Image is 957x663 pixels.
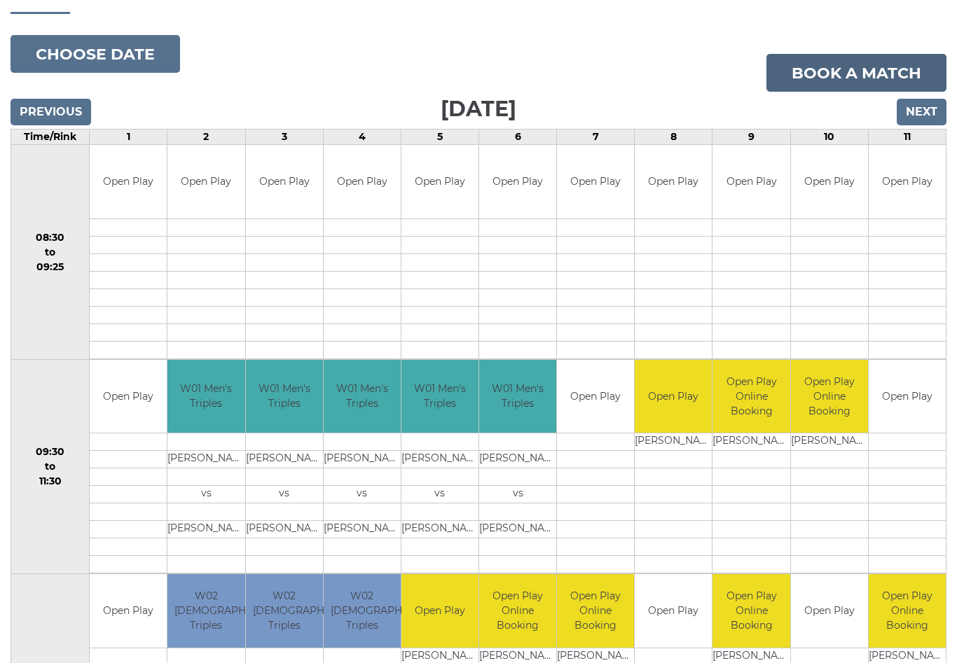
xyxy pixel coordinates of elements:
[791,433,868,451] td: [PERSON_NAME]
[712,145,790,218] td: Open Play
[246,145,323,218] td: Open Play
[712,130,790,145] td: 9
[11,145,90,360] td: 08:30 to 09:25
[557,130,635,145] td: 7
[557,145,634,218] td: Open Play
[90,130,167,145] td: 1
[11,99,91,125] input: Previous
[401,130,478,145] td: 5
[479,145,556,218] td: Open Play
[246,451,323,468] td: [PERSON_NAME]
[791,145,868,218] td: Open Play
[324,360,401,433] td: W01 Men's Triples
[324,145,401,218] td: Open Play
[245,130,323,145] td: 3
[323,130,401,145] td: 4
[246,486,323,503] td: vs
[167,145,245,218] td: Open Play
[712,360,790,433] td: Open Play Online Booking
[324,451,401,468] td: [PERSON_NAME]
[401,451,478,468] td: [PERSON_NAME]
[167,451,245,468] td: [PERSON_NAME]
[324,486,401,503] td: vs
[246,521,323,538] td: [PERSON_NAME]
[635,433,712,451] td: [PERSON_NAME]
[479,521,556,538] td: [PERSON_NAME]
[557,574,634,648] td: Open Play Online Booking
[167,521,245,538] td: [PERSON_NAME]
[11,130,90,145] td: Time/Rink
[11,359,90,574] td: 09:30 to 11:30
[90,145,167,218] td: Open Play
[479,130,557,145] td: 6
[869,145,946,218] td: Open Play
[479,486,556,503] td: vs
[479,360,556,433] td: W01 Men's Triples
[712,574,790,648] td: Open Play Online Booking
[712,433,790,451] td: [PERSON_NAME]
[324,521,401,538] td: [PERSON_NAME]
[790,130,868,145] td: 10
[791,574,868,648] td: Open Play
[246,360,323,433] td: W01 Men's Triples
[167,130,245,145] td: 2
[635,145,712,218] td: Open Play
[401,145,478,218] td: Open Play
[167,360,245,433] td: W01 Men's Triples
[869,574,946,648] td: Open Play Online Booking
[90,574,167,648] td: Open Play
[90,360,167,433] td: Open Play
[479,574,556,648] td: Open Play Online Booking
[401,574,478,648] td: Open Play
[401,521,478,538] td: [PERSON_NAME]
[401,360,478,433] td: W01 Men's Triples
[766,54,946,92] a: Book a match
[401,486,478,503] td: vs
[557,360,634,433] td: Open Play
[635,574,712,648] td: Open Play
[324,574,401,648] td: W02 [DEMOGRAPHIC_DATA] Triples
[11,35,180,73] button: Choose date
[635,130,712,145] td: 8
[897,99,946,125] input: Next
[791,360,868,433] td: Open Play Online Booking
[246,574,323,648] td: W02 [DEMOGRAPHIC_DATA] Triples
[868,130,946,145] td: 11
[167,574,245,648] td: W02 [DEMOGRAPHIC_DATA] Triples
[479,451,556,468] td: [PERSON_NAME]
[167,486,245,503] td: vs
[869,360,946,433] td: Open Play
[635,360,712,433] td: Open Play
